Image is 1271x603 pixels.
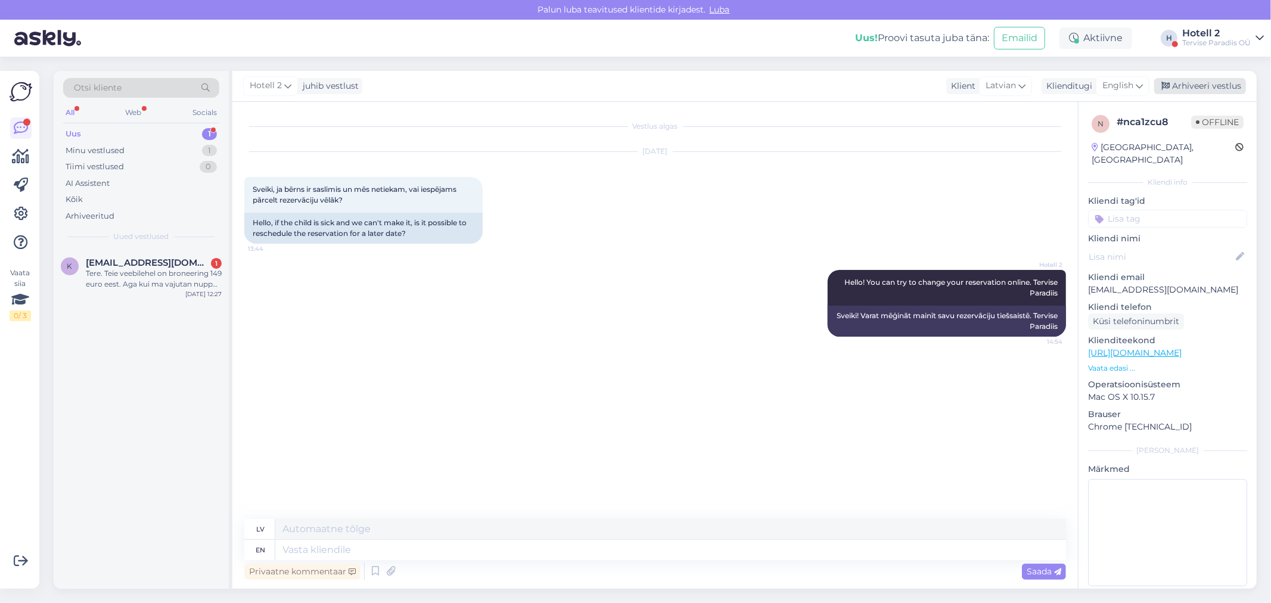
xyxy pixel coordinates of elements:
div: Tiimi vestlused [66,161,124,173]
span: 14:54 [1018,337,1062,346]
div: Arhiveeritud [66,210,114,222]
input: Lisa nimi [1089,250,1233,263]
span: Latvian [986,79,1016,92]
div: en [256,540,266,560]
p: Brauser [1088,408,1247,421]
p: Kliendi email [1088,271,1247,284]
p: Chrome [TECHNICAL_ID] [1088,421,1247,433]
span: kgest@inbox.ru [86,257,210,268]
div: Minu vestlused [66,145,125,157]
div: H [1161,30,1177,46]
div: 1 [211,258,222,269]
span: Saada [1027,566,1061,577]
span: k [67,262,73,271]
p: Märkmed [1088,463,1247,475]
div: [DATE] [244,146,1066,157]
span: Uued vestlused [114,231,169,242]
div: All [63,105,77,120]
div: 1 [202,128,217,140]
div: Uus [66,128,81,140]
div: Sveiki! Varat mēģināt mainīt savu rezervāciju tiešsaistē. Tervise Paradiis [828,306,1066,337]
span: Otsi kliente [74,82,122,94]
div: 0 / 3 [10,310,31,321]
div: [DATE] 12:27 [185,290,222,299]
span: n [1098,119,1104,128]
div: Web [123,105,144,120]
span: English [1102,79,1133,92]
div: # nca1zcu8 [1117,115,1191,129]
div: Tere. Teie veebilehel on broneering 149 euro eest. Aga kui ma vajutan nuppu „Lisa”, näitab see, e... [86,268,222,290]
input: Lisa tag [1088,210,1247,228]
p: Operatsioonisüsteem [1088,378,1247,391]
p: [EMAIL_ADDRESS][DOMAIN_NAME] [1088,284,1247,296]
a: [URL][DOMAIN_NAME] [1088,347,1182,358]
p: Vaata edasi ... [1088,363,1247,374]
div: lv [257,519,265,539]
p: Kliendi nimi [1088,232,1247,245]
img: Askly Logo [10,80,32,103]
div: Proovi tasuta juba täna: [855,31,989,45]
div: Vestlus algas [244,121,1066,132]
div: Socials [190,105,219,120]
div: [GEOGRAPHIC_DATA], [GEOGRAPHIC_DATA] [1092,141,1235,166]
div: Hello, if the child is sick and we can't make it, is it possible to reschedule the reservation fo... [244,213,483,244]
button: Emailid [994,27,1045,49]
p: Klienditeekond [1088,334,1247,347]
div: Tervise Paradiis OÜ [1182,38,1251,48]
span: Luba [706,4,734,15]
span: Offline [1191,116,1244,129]
span: Hotell 2 [1018,260,1062,269]
div: Hotell 2 [1182,29,1251,38]
div: 1 [202,145,217,157]
div: Aktiivne [1059,27,1132,49]
div: Klient [946,80,975,92]
div: 0 [200,161,217,173]
p: Kliendi tag'id [1088,195,1247,207]
div: Privaatne kommentaar [244,564,361,580]
div: AI Assistent [66,178,110,189]
a: Hotell 2Tervise Paradiis OÜ [1182,29,1264,48]
div: Küsi telefoninumbrit [1088,313,1184,330]
span: Sveiki, ja bērns ir saslimis un mēs netiekam, vai iespējams pārcelt rezervāciju vēlāk? [253,185,458,204]
div: Klienditugi [1042,80,1092,92]
div: Kliendi info [1088,177,1247,188]
div: Arhiveeri vestlus [1154,78,1246,94]
b: Uus! [855,32,878,43]
p: Kliendi telefon [1088,301,1247,313]
span: Hello! You can try to change your reservation online. Tervise Paradiis [844,278,1059,297]
div: Kõik [66,194,83,206]
span: 13:44 [248,244,293,253]
p: Mac OS X 10.15.7 [1088,391,1247,403]
div: juhib vestlust [298,80,359,92]
div: [PERSON_NAME] [1088,445,1247,456]
span: Hotell 2 [250,79,282,92]
div: Vaata siia [10,268,31,321]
